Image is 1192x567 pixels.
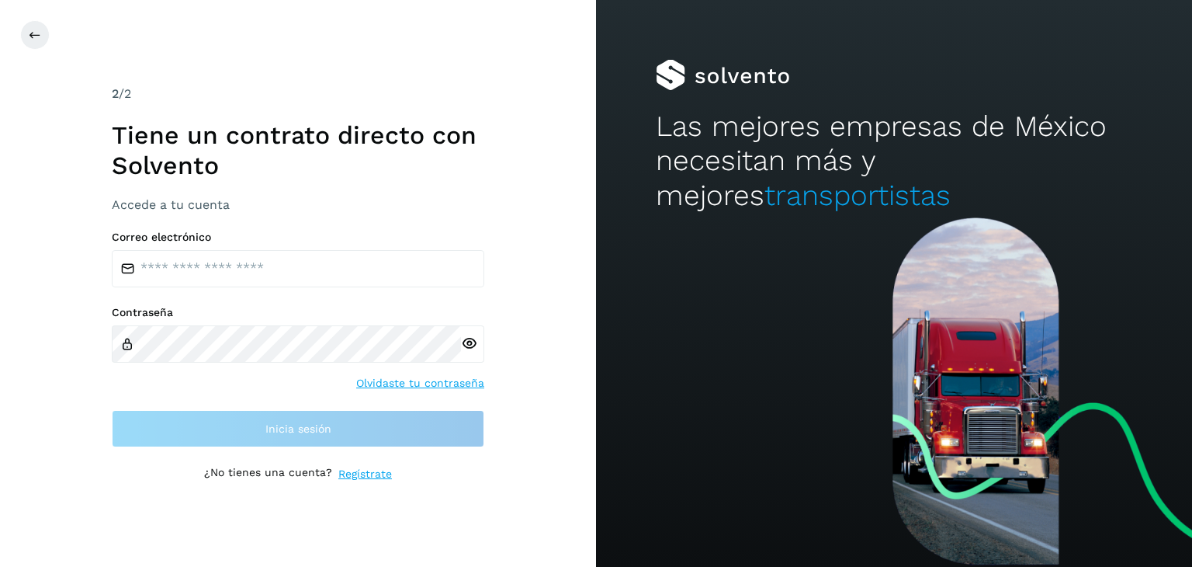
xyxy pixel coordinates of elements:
[112,410,484,447] button: Inicia sesión
[656,110,1132,213] h2: Las mejores empresas de México necesitan más y mejores
[112,85,484,103] div: /2
[338,466,392,482] a: Regístrate
[112,120,484,180] h1: Tiene un contrato directo con Solvento
[764,179,951,212] span: transportistas
[204,466,332,482] p: ¿No tienes una cuenta?
[265,423,331,434] span: Inicia sesión
[356,375,484,391] a: Olvidaste tu contraseña
[112,86,119,101] span: 2
[112,197,484,212] h3: Accede a tu cuenta
[112,306,484,319] label: Contraseña
[112,231,484,244] label: Correo electrónico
